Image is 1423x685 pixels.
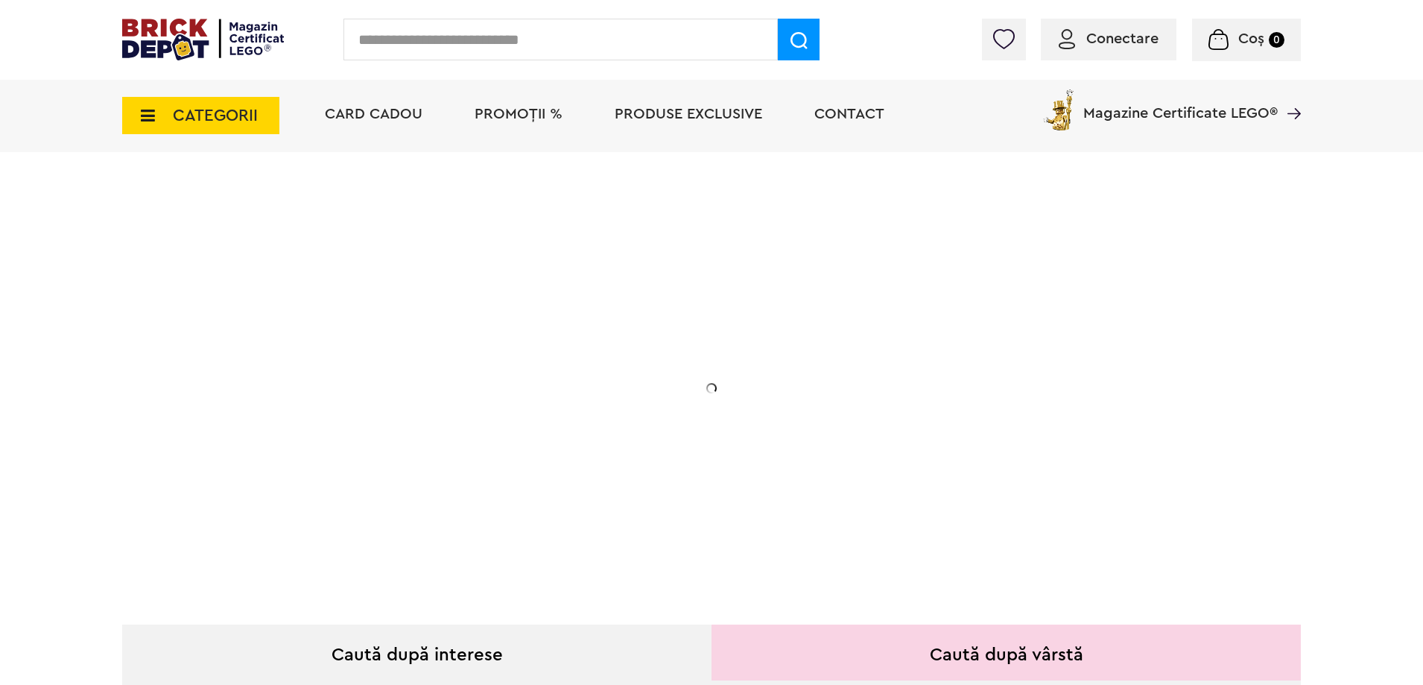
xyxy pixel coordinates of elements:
div: Caută după interese [122,625,711,681]
span: Conectare [1086,31,1159,46]
a: Conectare [1059,31,1159,46]
a: Card Cadou [325,107,422,121]
h1: Cadou VIP 40772 [228,300,526,354]
a: PROMOȚII % [475,107,562,121]
div: Caută după vârstă [711,625,1301,681]
div: Află detalii [228,465,526,484]
a: Magazine Certificate LEGO® [1278,86,1301,101]
h2: Seria de sărbători: Fantomă luminoasă. Promoția este valabilă în perioada [DATE] - [DATE]. [228,369,526,432]
span: Coș [1238,31,1264,46]
small: 0 [1269,32,1284,48]
a: Contact [814,107,884,121]
a: Produse exclusive [615,107,762,121]
span: Magazine Certificate LEGO® [1083,86,1278,121]
span: CATEGORII [173,107,258,124]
